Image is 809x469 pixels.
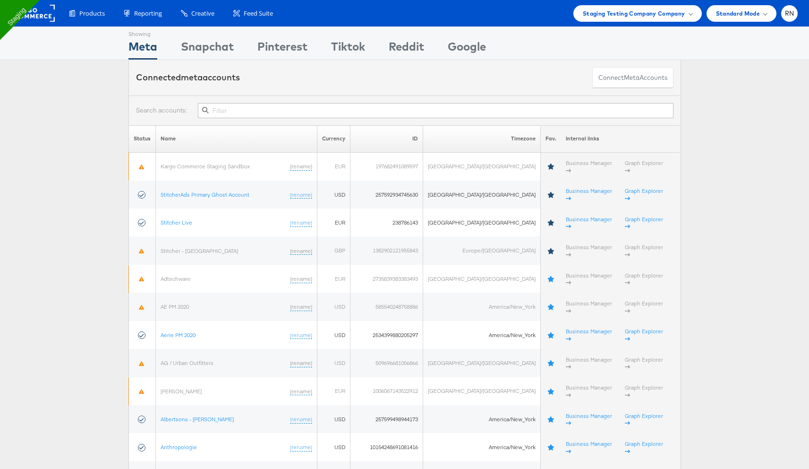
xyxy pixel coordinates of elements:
td: 1382902121955843 [350,236,423,264]
div: Snapchat [181,38,234,60]
span: Staging Testing Company Company [583,9,685,18]
th: ID [350,125,423,152]
td: GBP [317,236,350,264]
a: [PERSON_NAME] [161,387,202,394]
td: America/New_York [423,293,540,321]
a: Business Manager [566,215,612,230]
span: Feed Suite [244,9,273,18]
td: 238786143 [350,208,423,236]
td: America/New_York [423,405,540,433]
a: StitcherAds Primary Ghost Account [161,191,249,198]
td: EUR [317,265,350,293]
a: Business Manager [566,187,612,202]
a: Business Manager [566,412,612,426]
input: Filter [198,103,673,118]
span: Creative [191,9,214,18]
td: USD [317,349,350,377]
div: Tiktok [331,38,365,60]
a: (rename) [290,163,312,171]
a: Graph Explorer [625,187,663,202]
a: Graph Explorer [625,299,663,314]
button: ConnectmetaAccounts [592,67,673,88]
td: USD [317,405,350,433]
td: 257592934745630 [350,181,423,208]
a: AE PM 2020 [161,303,189,310]
td: [GEOGRAPHIC_DATA]/[GEOGRAPHIC_DATA] [423,377,540,405]
a: Graph Explorer [625,159,663,174]
div: Google [448,38,486,60]
a: Kargo Commerce Staging Sandbox [161,163,250,170]
td: 197682491089597 [350,152,423,181]
a: Graph Explorer [625,440,663,454]
a: (rename) [290,443,312,452]
th: Status [128,125,155,152]
a: Graph Explorer [625,356,663,370]
th: Timezone [423,125,540,152]
td: 509696681056866 [350,349,423,377]
span: Reporting [134,9,162,18]
td: America/New_York [423,433,540,461]
td: [GEOGRAPHIC_DATA]/[GEOGRAPHIC_DATA] [423,349,540,377]
a: Stitcher Live [161,218,192,226]
div: Pinterest [257,38,307,60]
td: USD [317,433,350,461]
td: EUR [317,377,350,405]
a: Albertsons - [PERSON_NAME] [161,415,234,422]
a: Business Manager [566,299,612,314]
td: [GEOGRAPHIC_DATA]/[GEOGRAPHIC_DATA] [423,181,540,208]
td: [GEOGRAPHIC_DATA]/[GEOGRAPHIC_DATA] [423,152,540,181]
td: 10154248691081416 [350,433,423,461]
a: Adtechware [161,275,191,282]
a: Business Manager [566,328,612,342]
td: [GEOGRAPHIC_DATA]/[GEOGRAPHIC_DATA] [423,208,540,236]
td: EUR [317,152,350,181]
a: Anthropologie [161,443,197,451]
a: (rename) [290,359,312,367]
div: Showing [128,27,157,38]
span: Products [79,9,105,18]
a: Business Manager [566,440,612,454]
div: Reddit [389,38,424,60]
td: 1006067143522912 [350,377,423,405]
td: 2534399880205297 [350,321,423,349]
a: Business Manager [566,243,612,258]
td: [GEOGRAPHIC_DATA]/[GEOGRAPHIC_DATA] [423,265,540,293]
span: meta [181,72,203,83]
div: Connected accounts [136,71,240,84]
span: RN [785,10,794,17]
td: USD [317,293,350,321]
div: Meta [128,38,157,60]
td: America/New_York [423,321,540,349]
a: (rename) [290,303,312,311]
a: Business Manager [566,384,612,399]
a: Graph Explorer [625,412,663,426]
span: Standard Mode [716,9,760,18]
a: (rename) [290,415,312,423]
td: Europe/[GEOGRAPHIC_DATA] [423,236,540,264]
a: Business Manager [566,159,612,174]
a: Graph Explorer [625,271,663,286]
th: Name [155,125,317,152]
a: Aerie PM 2020 [161,331,196,338]
a: (rename) [290,387,312,395]
td: 2735839383383493 [350,265,423,293]
td: 585540248758886 [350,293,423,321]
th: Currency [317,125,350,152]
a: (rename) [290,191,312,199]
a: Graph Explorer [625,215,663,230]
span: meta [624,73,639,82]
td: USD [317,181,350,208]
a: (rename) [290,218,312,226]
a: (rename) [290,247,312,255]
a: (rename) [290,331,312,339]
a: AG / Urban Outfitters [161,359,213,366]
td: 257599498944173 [350,405,423,433]
a: Graph Explorer [625,328,663,342]
a: Business Manager [566,271,612,286]
a: Business Manager [566,356,612,370]
td: EUR [317,208,350,236]
a: Graph Explorer [625,243,663,258]
a: Stitcher - [GEOGRAPHIC_DATA] [161,247,238,254]
a: (rename) [290,275,312,283]
a: Graph Explorer [625,384,663,399]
